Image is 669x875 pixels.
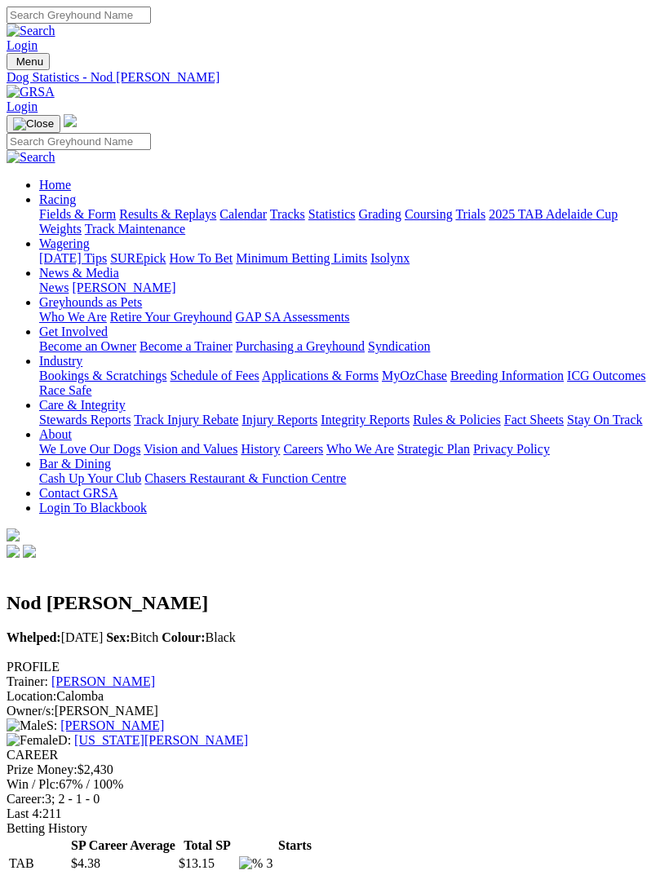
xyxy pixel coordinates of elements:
[7,777,59,791] span: Win / Plc:
[39,281,69,294] a: News
[39,457,111,471] a: Bar & Dining
[178,837,237,854] th: Total SP
[119,207,216,221] a: Results & Replays
[170,369,259,382] a: Schedule of Fees
[110,251,166,265] a: SUREpick
[7,630,103,644] span: [DATE]
[16,55,43,68] span: Menu
[473,442,550,456] a: Privacy Policy
[51,674,155,688] a: [PERSON_NAME]
[450,369,564,382] a: Breeding Information
[262,369,379,382] a: Applications & Forms
[39,281,662,295] div: News & Media
[140,339,233,353] a: Become a Trainer
[7,660,662,674] div: PROFILE
[7,7,151,24] input: Search
[7,528,20,541] img: logo-grsa-white.png
[39,427,72,441] a: About
[382,369,447,382] a: MyOzChase
[405,207,453,221] a: Coursing
[7,70,662,85] a: Dog Statistics - Nod [PERSON_NAME]
[106,630,158,644] span: Bitch
[7,704,662,718] div: [PERSON_NAME]
[39,486,117,500] a: Contact GRSA
[455,207,485,221] a: Trials
[39,222,82,236] a: Weights
[265,855,324,872] td: 3
[39,192,76,206] a: Racing
[7,133,151,150] input: Search
[265,837,324,854] th: Starts
[236,251,367,265] a: Minimum Betting Limits
[7,630,61,644] b: Whelped:
[39,369,166,382] a: Bookings & Scratchings
[39,266,119,280] a: News & Media
[39,295,142,309] a: Greyhounds as Pets
[219,207,267,221] a: Calendar
[413,413,501,426] a: Rules & Policies
[178,855,237,872] td: $13.15
[110,310,233,324] a: Retire Your Greyhound
[8,855,69,872] td: TAB
[567,369,645,382] a: ICG Outcomes
[39,251,107,265] a: [DATE] Tips
[72,281,175,294] a: [PERSON_NAME]
[39,413,662,427] div: Care & Integrity
[7,85,55,99] img: GRSA
[39,413,131,426] a: Stewards Reports
[7,733,71,747] span: D:
[39,354,82,368] a: Industry
[308,207,356,221] a: Statistics
[162,630,205,644] b: Colour:
[7,115,60,133] button: Toggle navigation
[162,630,236,644] span: Black
[7,762,662,777] div: $2,430
[7,807,662,821] div: 211
[239,856,263,871] img: %
[39,178,71,192] a: Home
[7,762,78,776] span: Prize Money:
[23,545,36,558] img: twitter.svg
[39,398,126,412] a: Care & Integrity
[241,442,280,456] a: History
[39,383,91,397] a: Race Safe
[39,442,140,456] a: We Love Our Dogs
[241,413,317,426] a: Injury Reports
[7,592,662,614] h2: Nod [PERSON_NAME]
[236,310,350,324] a: GAP SA Assessments
[106,630,130,644] b: Sex:
[359,207,401,221] a: Grading
[39,471,141,485] a: Cash Up Your Club
[397,442,470,456] a: Strategic Plan
[39,501,147,515] a: Login To Blackbook
[7,777,662,792] div: 67% / 100%
[236,339,365,353] a: Purchasing a Greyhound
[7,53,50,70] button: Toggle navigation
[7,99,38,113] a: Login
[7,821,662,836] div: Betting History
[64,114,77,127] img: logo-grsa-white.png
[7,733,58,748] img: Female
[39,236,90,250] a: Wagering
[39,339,136,353] a: Become an Owner
[39,442,662,457] div: About
[7,674,48,688] span: Trainer:
[504,413,564,426] a: Fact Sheets
[7,718,57,732] span: S:
[7,689,662,704] div: Calomba
[270,207,305,221] a: Tracks
[13,117,54,130] img: Close
[39,471,662,486] div: Bar & Dining
[144,471,346,485] a: Chasers Restaurant & Function Centre
[39,251,662,266] div: Wagering
[7,545,20,558] img: facebook.svg
[39,207,116,221] a: Fields & Form
[60,718,164,732] a: [PERSON_NAME]
[39,339,662,354] div: Get Involved
[7,704,55,718] span: Owner/s:
[7,689,56,703] span: Location:
[368,339,430,353] a: Syndication
[74,733,248,747] a: [US_STATE][PERSON_NAME]
[39,207,662,236] div: Racing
